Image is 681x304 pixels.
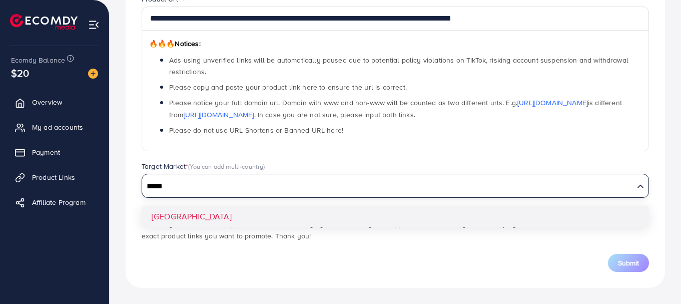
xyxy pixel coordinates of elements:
span: Payment [32,147,60,157]
button: Submit [608,254,649,272]
a: Affiliate Program [8,192,102,212]
img: logo [10,14,78,30]
div: Search for option [142,174,649,198]
a: [URL][DOMAIN_NAME] [517,98,588,108]
span: Ads using unverified links will be automatically paused due to potential policy violations on Tik... [169,55,628,77]
img: image [88,69,98,79]
span: Notices: [149,39,201,49]
p: *Note: If you use unverified product links, the Ecomdy system will notify the support team to rev... [142,218,649,242]
span: $20 [11,66,29,80]
label: Target Market [142,161,265,171]
span: (You can add multi-country) [188,162,265,171]
a: [URL][DOMAIN_NAME] [184,110,254,120]
span: Please copy and paste your product link here to ensure the url is correct. [169,82,407,92]
a: Payment [8,142,102,162]
span: Overview [32,97,62,107]
span: Affiliate Program [32,197,86,207]
span: Please do not use URL Shortens or Banned URL here! [169,125,343,135]
span: Product Links [32,172,75,182]
span: Please notice your full domain url. Domain with www and non-www will be counted as two different ... [169,98,622,119]
input: Search for option [143,179,633,194]
li: [GEOGRAPHIC_DATA] [142,206,649,227]
span: Submit [618,258,639,268]
span: Ecomdy Balance [11,55,65,65]
span: 🔥🔥🔥 [149,39,175,49]
a: Product Links [8,167,102,187]
a: My ad accounts [8,117,102,137]
img: menu [88,19,100,31]
span: My ad accounts [32,122,83,132]
iframe: Chat [638,259,673,296]
a: Overview [8,92,102,112]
